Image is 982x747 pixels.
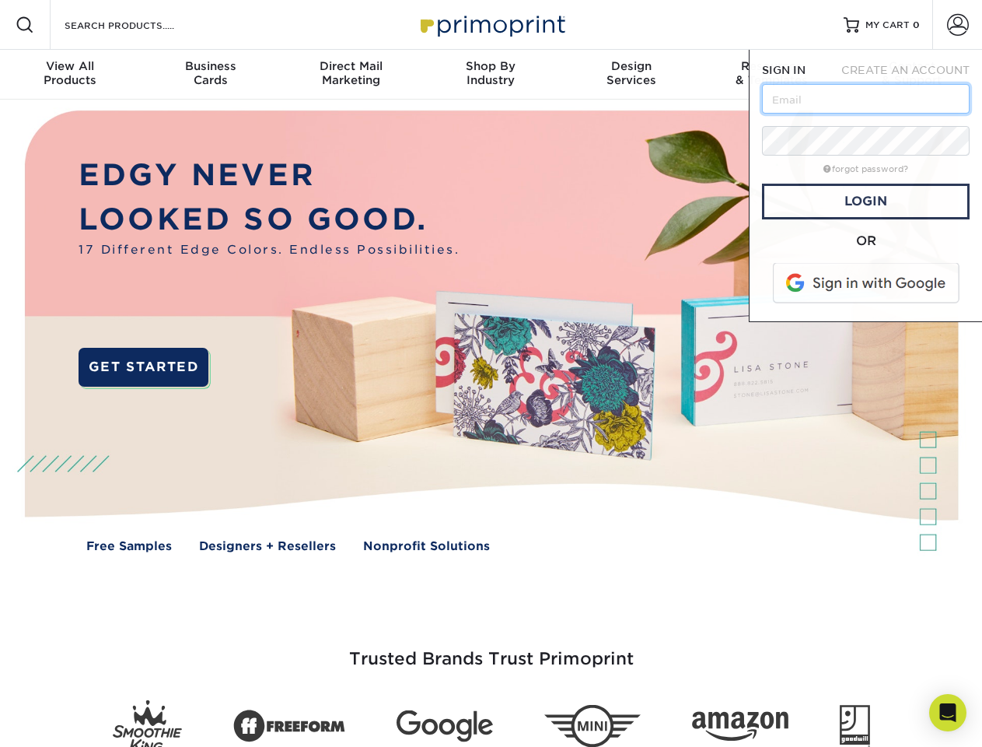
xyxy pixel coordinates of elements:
[140,59,280,87] div: Cards
[199,538,336,556] a: Designers + Resellers
[79,198,460,242] p: LOOKED SO GOOD.
[421,50,561,100] a: Shop ByIndustry
[762,184,970,219] a: Login
[140,59,280,73] span: Business
[421,59,561,87] div: Industry
[363,538,490,556] a: Nonprofit Solutions
[701,59,841,73] span: Resources
[281,50,421,100] a: Direct MailMarketing
[762,84,970,114] input: Email
[823,164,908,174] a: forgot password?
[397,710,493,742] img: Google
[865,19,910,32] span: MY CART
[414,8,569,41] img: Primoprint
[79,348,208,387] a: GET STARTED
[79,153,460,198] p: EDGY NEVER
[561,59,701,73] span: Design
[561,59,701,87] div: Services
[79,241,460,259] span: 17 Different Edge Colors. Endless Possibilities.
[140,50,280,100] a: BusinessCards
[63,16,215,34] input: SEARCH PRODUCTS.....
[762,232,970,251] div: OR
[281,59,421,73] span: Direct Mail
[421,59,561,73] span: Shop By
[913,19,920,30] span: 0
[561,50,701,100] a: DesignServices
[281,59,421,87] div: Marketing
[929,694,966,731] div: Open Intercom Messenger
[840,705,870,747] img: Goodwill
[37,612,946,688] h3: Trusted Brands Trust Primoprint
[841,64,970,76] span: CREATE AN ACCOUNT
[701,50,841,100] a: Resources& Templates
[692,712,788,742] img: Amazon
[701,59,841,87] div: & Templates
[762,64,806,76] span: SIGN IN
[86,538,172,556] a: Free Samples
